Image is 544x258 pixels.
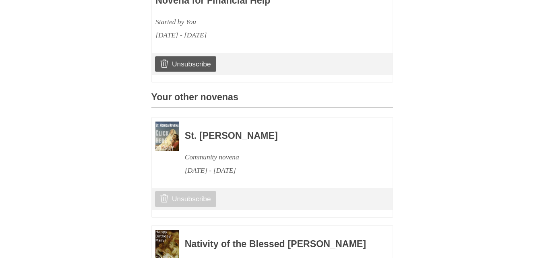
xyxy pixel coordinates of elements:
[185,239,371,250] h3: Nativity of the Blessed [PERSON_NAME]
[185,151,371,164] div: Community novena
[155,15,341,29] div: Started by You
[151,92,393,108] h3: Your other novenas
[185,131,371,141] h3: St. [PERSON_NAME]
[155,56,216,72] a: Unsubscribe
[155,191,216,206] a: Unsubscribe
[155,122,179,151] img: Novena image
[185,164,371,177] div: [DATE] - [DATE]
[155,29,341,42] div: [DATE] - [DATE]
